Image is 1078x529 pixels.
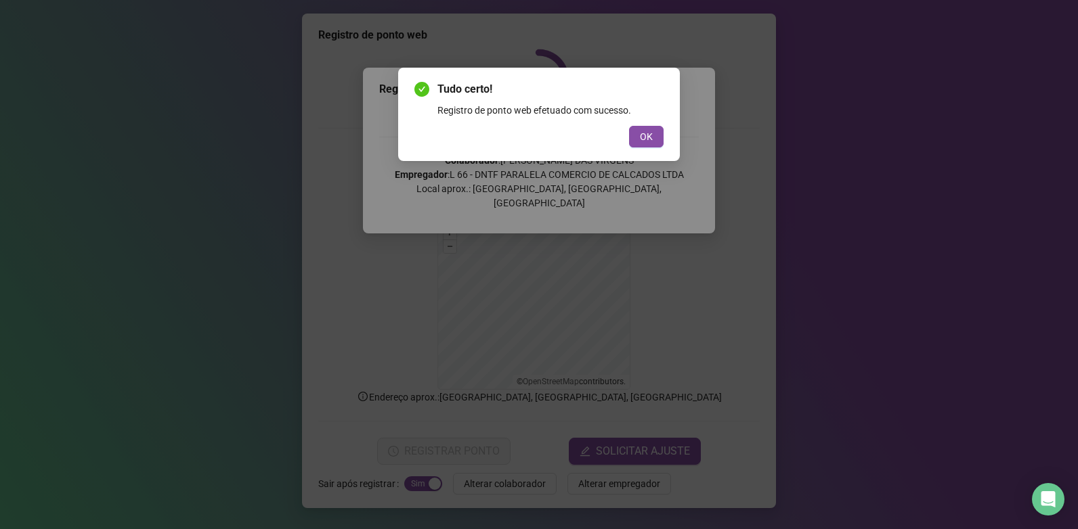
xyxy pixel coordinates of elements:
span: check-circle [414,82,429,97]
span: OK [640,129,653,144]
button: OK [629,126,664,147]
span: Tudo certo! [437,81,664,97]
div: Registro de ponto web efetuado com sucesso. [437,103,664,118]
div: Open Intercom Messenger [1032,483,1064,515]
